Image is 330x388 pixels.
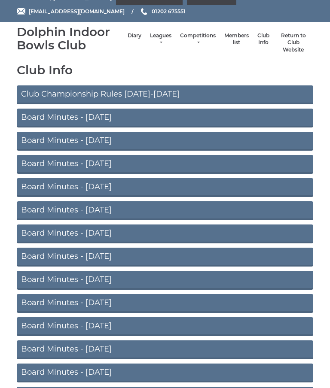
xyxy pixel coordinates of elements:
[17,248,313,267] a: Board Minutes - [DATE]
[150,33,171,47] a: Leagues
[17,9,25,15] img: Email
[257,33,269,47] a: Club Info
[17,202,313,221] a: Board Minutes - [DATE]
[17,132,313,151] a: Board Minutes - [DATE]
[17,109,313,128] a: Board Minutes - [DATE]
[17,364,313,383] a: Board Minutes - [DATE]
[17,86,313,105] a: Club Championship Rules [DATE]-[DATE]
[17,8,125,16] a: Email [EMAIL_ADDRESS][DOMAIN_NAME]
[128,33,141,40] a: Diary
[17,341,313,360] a: Board Minutes - [DATE]
[17,294,313,313] a: Board Minutes - [DATE]
[180,33,216,47] a: Competitions
[17,179,313,197] a: Board Minutes - [DATE]
[17,318,313,336] a: Board Minutes - [DATE]
[17,64,313,77] h1: Club Info
[29,9,125,15] span: [EMAIL_ADDRESS][DOMAIN_NAME]
[17,271,313,290] a: Board Minutes - [DATE]
[152,9,186,15] span: 01202 675551
[278,33,309,54] a: Return to Club Website
[140,8,186,16] a: Phone us 01202 675551
[17,225,313,244] a: Board Minutes - [DATE]
[141,9,147,15] img: Phone us
[17,155,313,174] a: Board Minutes - [DATE]
[224,33,249,47] a: Members list
[17,26,123,52] div: Dolphin Indoor Bowls Club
